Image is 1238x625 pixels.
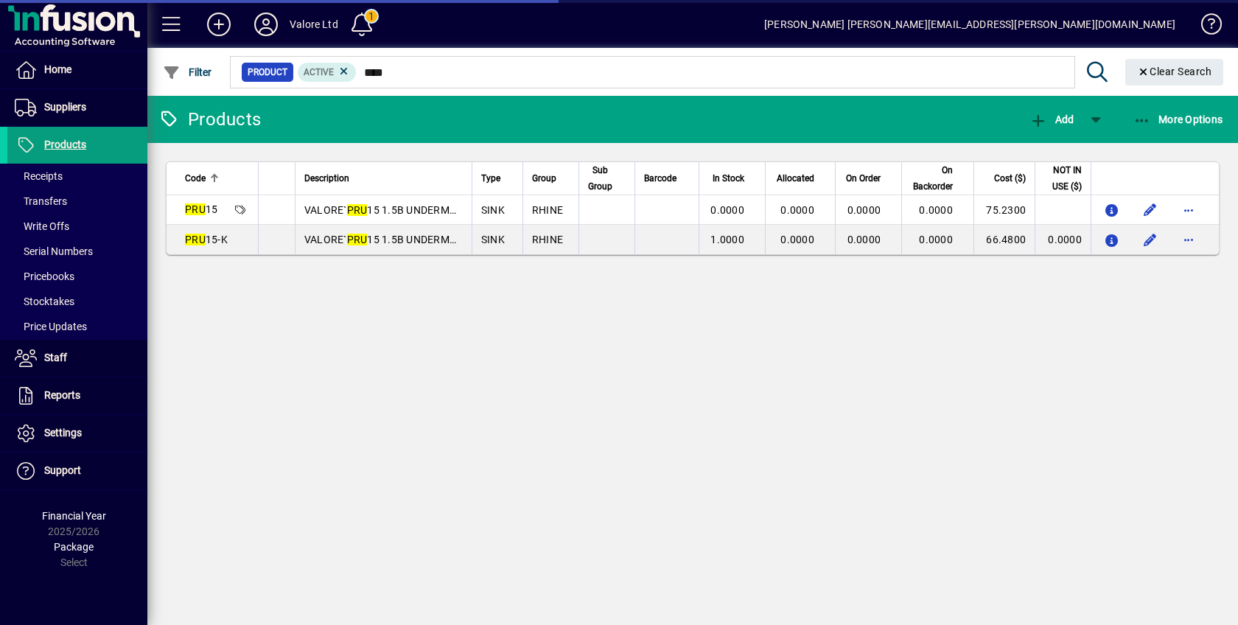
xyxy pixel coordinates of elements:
span: Cost ($) [994,170,1026,186]
span: 15 [185,203,217,215]
span: Home [44,63,71,75]
div: Products [158,108,261,131]
span: Staff [44,352,67,363]
em: PRU [347,204,368,216]
span: VALORE` 15 1.5B UNDERMOUNT BOWL 600X466 [304,234,555,245]
span: Reports [44,389,80,401]
em: PRU [185,203,206,215]
span: 0.0000 [919,234,953,245]
div: Barcode [644,170,690,186]
div: In Stock [708,170,758,186]
a: Pricebooks [7,264,147,289]
span: Support [44,464,81,476]
a: Transfers [7,189,147,214]
span: 0.0000 [710,204,744,216]
span: Add [1029,114,1074,125]
a: Receipts [7,164,147,189]
button: Add [1026,106,1077,133]
span: 0.0000 [847,204,881,216]
span: Description [304,170,349,186]
span: Settings [44,427,82,439]
span: Type [481,170,500,186]
span: Clear Search [1137,66,1212,77]
a: Knowledge Base [1190,3,1220,51]
button: Profile [242,11,290,38]
div: On Order [844,170,894,186]
button: More Options [1130,106,1227,133]
a: Settings [7,415,147,452]
td: 66.4800 [973,225,1035,254]
mat-chip: Activation Status: Active [298,63,357,82]
span: 0.0000 [780,204,814,216]
span: Receipts [15,170,63,182]
a: Write Offs [7,214,147,239]
span: Code [185,170,206,186]
span: 1.0000 [710,234,744,245]
span: In Stock [713,170,744,186]
span: Write Offs [15,220,69,232]
span: SINK [481,234,505,245]
span: Sub Group [588,162,612,195]
span: VALORE` 15 1.5B UNDERMOUNT BOWL 600X466 = 0.067m3 [304,204,609,216]
span: Stocktakes [15,296,74,307]
span: Barcode [644,170,676,186]
span: Products [44,139,86,150]
a: Serial Numbers [7,239,147,264]
span: 0.0000 [780,234,814,245]
button: Edit [1139,198,1162,222]
span: Price Updates [15,321,87,332]
a: Support [7,453,147,489]
a: Stocktakes [7,289,147,314]
span: Allocated [777,170,814,186]
span: Transfers [15,195,67,207]
div: [PERSON_NAME] [PERSON_NAME][EMAIL_ADDRESS][PERSON_NAME][DOMAIN_NAME] [764,13,1175,36]
button: Edit [1139,228,1162,251]
span: Active [304,67,334,77]
em: PRU [347,234,368,245]
a: Suppliers [7,89,147,126]
span: RHINE [532,204,563,216]
em: PRU [185,234,206,245]
span: On Order [846,170,881,186]
span: 0.0000 [919,204,953,216]
button: More options [1177,228,1200,251]
div: Code [185,170,249,186]
a: Home [7,52,147,88]
button: Filter [159,59,216,85]
a: Price Updates [7,314,147,339]
span: More Options [1133,114,1223,125]
div: On Backorder [911,162,966,195]
a: Staff [7,340,147,377]
button: More options [1177,198,1200,222]
span: 0.0000 [847,234,881,245]
div: Description [304,170,463,186]
button: Clear [1125,59,1224,85]
span: RHINE [532,234,563,245]
span: SINK [481,204,505,216]
button: Add [195,11,242,38]
div: Allocated [774,170,828,186]
span: NOT IN USE ($) [1044,162,1082,195]
span: Product [248,65,287,80]
td: 0.0000 [1035,225,1091,254]
div: Group [532,170,570,186]
span: Group [532,170,556,186]
span: Suppliers [44,101,86,113]
span: Package [54,541,94,553]
div: Valore Ltd [290,13,338,36]
span: 15-K [185,234,228,245]
span: Filter [163,66,212,78]
td: 75.2300 [973,195,1035,225]
span: Serial Numbers [15,245,93,257]
div: Type [481,170,514,186]
a: Reports [7,377,147,414]
div: Sub Group [588,162,626,195]
span: Financial Year [42,510,106,522]
span: On Backorder [911,162,953,195]
span: Pricebooks [15,270,74,282]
